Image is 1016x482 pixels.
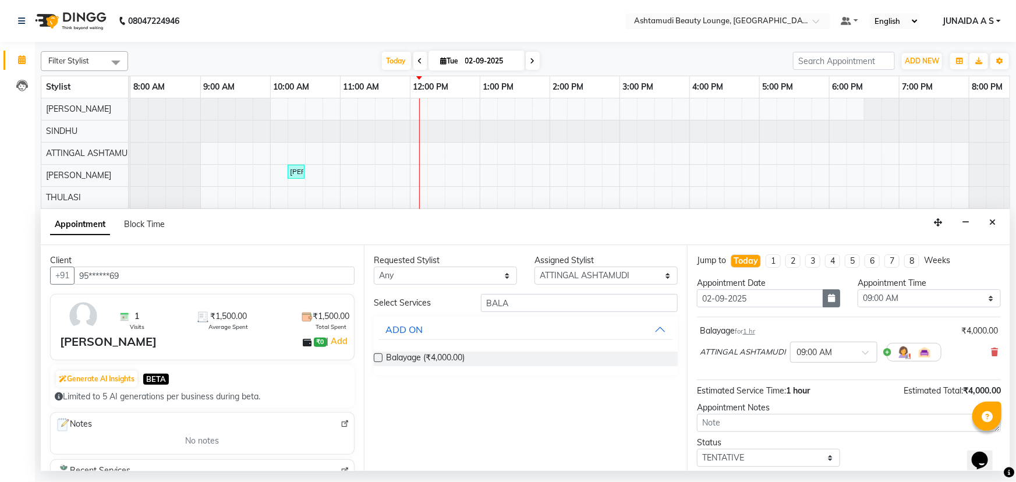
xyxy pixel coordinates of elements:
input: Search by Name/Mobile/Email/Code [74,267,355,285]
span: Visits [130,322,144,331]
div: Requested Stylist [374,254,517,267]
li: 1 [766,254,781,268]
input: Search by service name [481,294,678,312]
span: ₹1,500.00 [210,310,247,322]
span: Tue [438,56,462,65]
a: 12:00 PM [410,79,452,95]
div: ₹4,000.00 [961,325,998,337]
input: Search Appointment [793,52,895,70]
span: ₹1,500.00 [313,310,349,322]
span: Balayage (₹4,000.00) [386,352,465,366]
span: 1 [134,310,139,322]
span: ATTINGAL ASHTAMUDI [46,148,136,158]
button: +91 [50,267,75,285]
div: Appointment Notes [697,402,1001,414]
span: Today [382,52,411,70]
a: 7:00 PM [900,79,936,95]
iframe: chat widget [967,435,1004,470]
a: 3:00 PM [620,79,657,95]
span: [PERSON_NAME] [46,170,111,180]
div: Weeks [924,254,950,267]
span: Appointment [50,214,110,235]
a: 8:00 PM [969,79,1006,95]
button: ADD NEW [902,53,942,69]
span: ₹4,000.00 [963,385,1001,396]
a: 10:00 AM [271,79,313,95]
a: 2:00 PM [550,79,587,95]
img: avatar [66,299,100,333]
div: Today [734,255,758,267]
div: [PERSON_NAME] [60,333,157,350]
span: 1 hour [786,385,810,396]
span: THULASI [46,192,81,203]
div: Appointment Time [858,277,1001,289]
span: Notes [55,417,92,433]
span: Estimated Total: [904,385,963,396]
li: 7 [884,254,900,268]
span: BETA [143,374,169,385]
span: ADD NEW [905,56,939,65]
span: | [327,334,349,348]
input: yyyy-mm-dd [697,289,823,307]
span: Block Time [124,219,165,229]
div: [PERSON_NAME], TK01, 10:15 AM-10:30 AM, Eyebrows Threading [289,166,303,177]
li: 6 [865,254,880,268]
a: 1:00 PM [480,79,517,95]
li: 8 [904,254,919,268]
button: Close [984,214,1001,232]
img: Hairdresser.png [897,345,911,359]
a: 5:00 PM [760,79,796,95]
span: No notes [185,435,219,447]
a: 6:00 PM [830,79,866,95]
div: Select Services [365,297,472,309]
a: 4:00 PM [690,79,727,95]
img: logo [30,5,109,37]
div: Status [697,437,840,449]
li: 2 [785,254,801,268]
span: Total Spent [316,322,346,331]
input: 2025-09-02 [462,52,520,70]
span: [PERSON_NAME] [46,104,111,114]
div: Appointment Date [697,277,840,289]
img: Interior.png [918,345,932,359]
a: Add [329,334,349,348]
span: SINDHU [46,126,77,136]
div: Client [50,254,355,267]
div: ADD ON [385,322,423,336]
span: Filter Stylist [48,56,89,65]
a: 11:00 AM [341,79,383,95]
span: JUNAIDA A S [943,15,994,27]
span: ₹0 [314,338,326,347]
span: Average Spent [208,322,248,331]
b: 08047224946 [128,5,179,37]
span: 1 hr [743,327,755,335]
li: 5 [845,254,860,268]
a: 8:00 AM [130,79,168,95]
span: ATTINGAL ASHTAMUDI [700,346,785,358]
div: Limited to 5 AI generations per business during beta. [55,391,350,403]
small: for [735,327,755,335]
div: Jump to [697,254,726,267]
div: Assigned Stylist [534,254,678,267]
span: Stylist [46,81,70,92]
span: Recent Services [55,465,130,479]
button: Generate AI Insights [56,371,137,387]
div: Balayage [700,325,755,337]
li: 3 [805,254,820,268]
span: Estimated Service Time: [697,385,786,396]
a: 9:00 AM [201,79,238,95]
button: ADD ON [378,319,673,340]
li: 4 [825,254,840,268]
